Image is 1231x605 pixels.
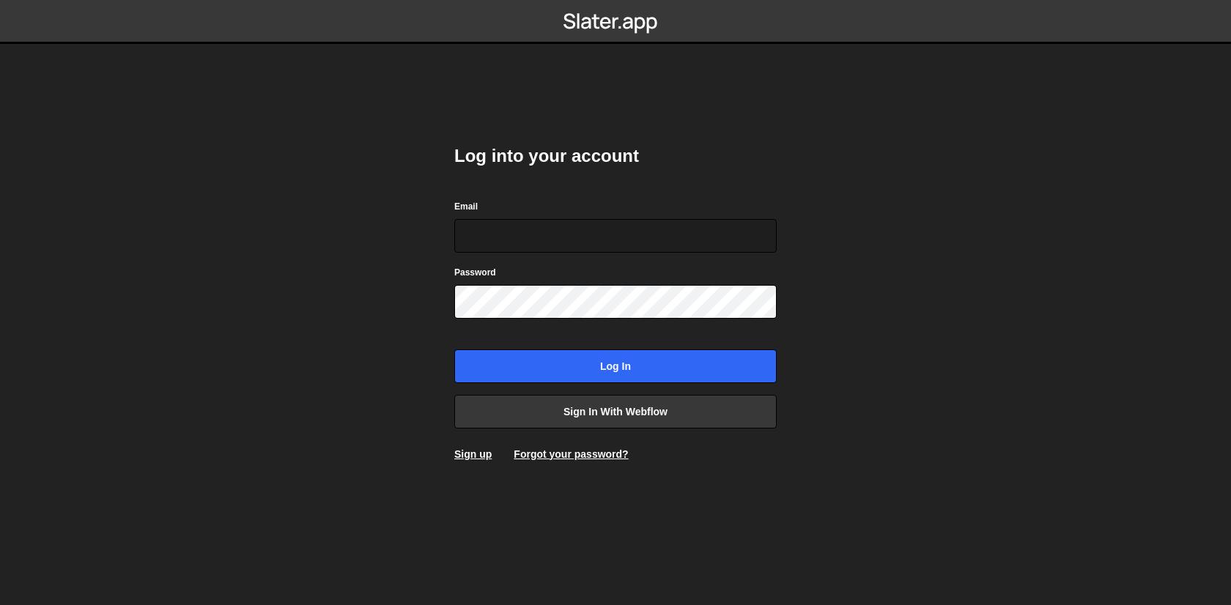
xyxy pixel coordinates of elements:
label: Password [454,265,496,280]
a: Sign in with Webflow [454,395,777,428]
input: Log in [454,349,777,383]
a: Sign up [454,448,492,460]
h2: Log into your account [454,144,777,168]
label: Email [454,199,478,214]
a: Forgot your password? [514,448,628,460]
